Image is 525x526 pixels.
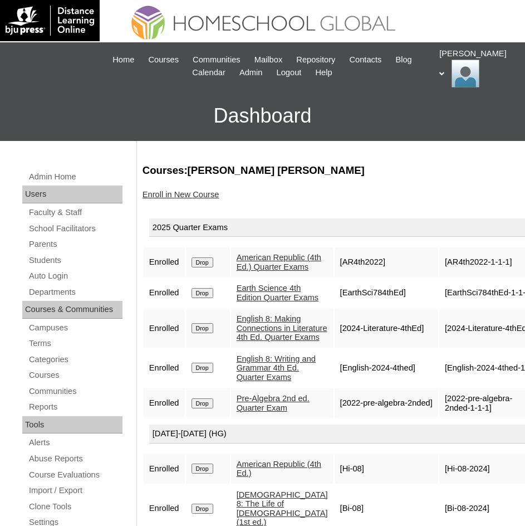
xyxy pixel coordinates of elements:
[452,60,479,87] img: Ariane Ebuen
[22,301,122,319] div: Courses & Communities
[349,53,381,66] span: Contacts
[439,48,514,87] div: [PERSON_NAME]
[6,6,94,36] img: logo-white.png
[187,66,230,79] a: Calendar
[28,206,122,220] a: Faculty & Staff
[144,388,185,418] td: Enrolled
[28,222,122,236] a: School Facilitators
[249,53,288,66] a: Mailbox
[193,53,241,66] span: Communities
[28,468,122,482] a: Course Evaluations
[335,247,438,277] td: [AR4th2022]
[187,53,246,66] a: Communities
[28,237,122,251] a: Parents
[335,309,438,348] td: [2024-Literature-4thEd]
[28,500,122,514] a: Clone Tools
[192,66,225,79] span: Calendar
[28,170,122,184] a: Admin Home
[192,363,213,373] input: Drop
[28,321,122,335] a: Campuses
[254,53,283,66] span: Mailbox
[335,388,438,418] td: [2022-pre-algebra-2nded]
[28,400,122,414] a: Reports
[335,278,438,308] td: [EarthSci784thEd]
[107,53,140,66] a: Home
[335,454,438,484] td: [Hi-08]
[143,190,219,199] a: Enroll in New Course
[28,285,122,299] a: Departments
[192,504,213,514] input: Drop
[296,53,335,66] span: Repository
[239,66,263,79] span: Admin
[291,53,341,66] a: Repository
[192,464,213,474] input: Drop
[148,53,179,66] span: Courses
[28,337,122,350] a: Terms
[28,436,122,450] a: Alerts
[237,314,327,342] a: English 8: Making Connections in Literature 4th Ed. Quarter Exams
[144,247,185,277] td: Enrolled
[28,353,122,367] a: Categories
[28,254,122,267] a: Students
[192,323,213,333] input: Drop
[28,484,122,498] a: Import / Export
[237,460,321,478] a: American Republic (4th Ed.)
[144,278,185,308] td: Enrolled
[344,53,387,66] a: Contacts
[112,53,134,66] span: Home
[143,163,514,178] h3: Courses:[PERSON_NAME] [PERSON_NAME]
[144,454,185,484] td: Enrolled
[28,452,122,466] a: Abuse Reports
[310,66,337,79] a: Help
[28,368,122,382] a: Courses
[22,416,122,434] div: Tools
[277,66,302,79] span: Logout
[271,66,307,79] a: Logout
[192,288,213,298] input: Drop
[315,66,332,79] span: Help
[237,253,321,271] a: American Republic (4th Ed.) Quarter Exams
[335,349,438,388] td: [English-2024-4thed]
[28,384,122,398] a: Communities
[22,186,122,203] div: Users
[143,53,184,66] a: Courses
[237,394,310,412] a: Pre-Algebra 2nd ed. Quarter Exam
[237,284,318,302] a: Earth Science 4th Edition Quarter Exams
[390,53,417,66] a: Blog
[192,398,213,408] input: Drop
[237,354,316,382] a: English 8: Writing and Grammar 4th Ed. Quarter Exams
[6,91,519,141] h3: Dashboard
[192,257,213,267] input: Drop
[144,309,185,348] td: Enrolled
[395,53,411,66] span: Blog
[234,66,268,79] a: Admin
[144,349,185,388] td: Enrolled
[28,269,122,283] a: Auto Login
